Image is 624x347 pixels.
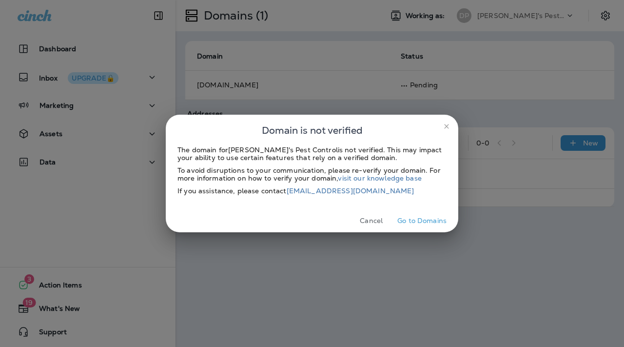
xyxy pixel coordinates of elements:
div: To avoid disruptions to your communication, please re-verify your domain. For more information on... [177,166,447,182]
button: Cancel [353,213,390,228]
span: Domain is not verified [262,122,363,138]
a: visit our knowledge base [338,174,421,183]
div: The domain for [PERSON_NAME]'s Pest Control is not verified. This may impact your ability to use ... [177,146,447,162]
button: close [439,119,454,134]
div: If you assistance, please contact [177,187,447,195]
a: [EMAIL_ADDRESS][DOMAIN_NAME] [287,186,414,195]
button: Go to Domains [393,213,450,228]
